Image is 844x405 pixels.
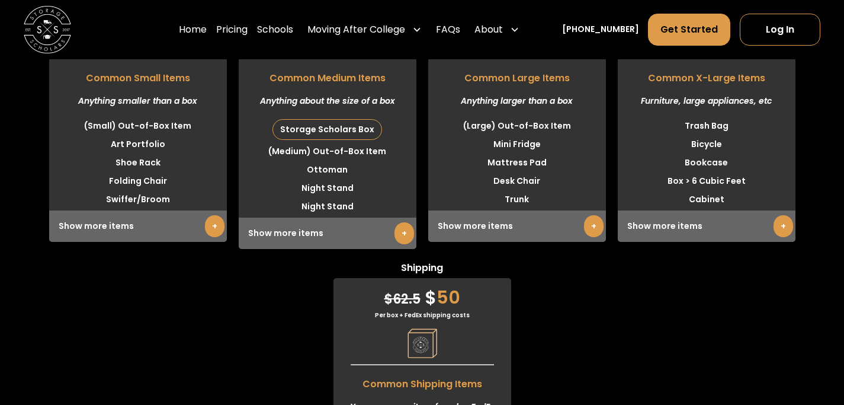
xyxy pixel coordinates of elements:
[333,371,511,391] span: Common Shipping Items
[257,13,293,46] a: Schools
[239,142,416,161] li: (Medium) Out-of-Box Item
[394,222,414,244] a: +
[384,290,393,308] span: $
[618,154,795,172] li: Bookcase
[239,197,416,216] li: Night Stand
[273,120,381,139] div: Storage Scholars Box
[49,172,227,190] li: Folding Chair
[428,211,606,242] div: Show more items
[239,179,416,197] li: Night Stand
[407,329,437,358] img: Pricing Category Icon
[648,14,730,46] a: Get Started
[179,13,207,46] a: Home
[205,215,224,237] a: +
[428,117,606,135] li: (Large) Out-of-Box Item
[618,65,795,85] span: Common X-Large Items
[333,278,511,311] div: 50
[384,290,421,308] span: 62.5
[333,261,511,278] span: Shipping
[239,161,416,179] li: Ottoman
[239,85,416,117] div: Anything about the size of a box
[49,154,227,172] li: Shoe Rack
[428,172,606,190] li: Desk Chair
[428,154,606,172] li: Mattress Pad
[618,117,795,135] li: Trash Bag
[584,215,604,237] a: +
[49,117,227,135] li: (Small) Out-of-Box Item
[428,85,606,117] div: Anything larger than a box
[49,135,227,154] li: Art Portfolio
[303,13,426,46] div: Moving After College
[470,13,524,46] div: About
[425,285,437,310] span: $
[436,13,460,46] a: FAQs
[562,23,639,36] a: [PHONE_NUMBER]
[49,85,227,117] div: Anything smaller than a box
[774,215,793,237] a: +
[618,135,795,154] li: Bicycle
[618,172,795,190] li: Box > 6 Cubic Feet
[49,211,227,242] div: Show more items
[333,311,511,320] div: Per box + FedEx shipping costs
[474,23,503,37] div: About
[307,23,405,37] div: Moving After College
[618,211,795,242] div: Show more items
[49,65,227,85] span: Common Small Items
[239,65,416,85] span: Common Medium Items
[428,190,606,209] li: Trunk
[428,135,606,154] li: Mini Fridge
[618,85,795,117] div: Furniture, large appliances, etc
[618,190,795,209] li: Cabinet
[24,6,71,53] img: Storage Scholars main logo
[216,13,248,46] a: Pricing
[428,65,606,85] span: Common Large Items
[740,14,820,46] a: Log In
[49,190,227,209] li: Swiffer/Broom
[239,218,416,249] div: Show more items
